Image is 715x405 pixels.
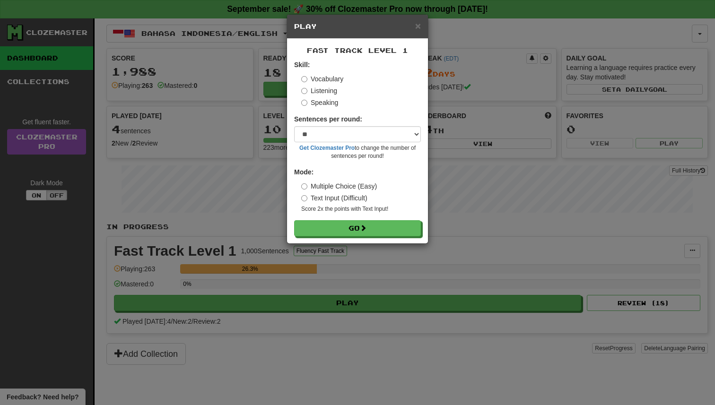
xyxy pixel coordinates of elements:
input: Vocabulary [301,76,307,82]
button: Go [294,220,421,236]
input: Speaking [301,100,307,106]
strong: Skill: [294,61,310,69]
label: Vocabulary [301,74,343,84]
label: Multiple Choice (Easy) [301,181,377,191]
input: Multiple Choice (Easy) [301,183,307,190]
label: Text Input (Difficult) [301,193,367,203]
span: × [415,20,421,31]
h5: Play [294,22,421,31]
input: Text Input (Difficult) [301,195,307,201]
strong: Mode: [294,168,314,176]
a: Get Clozemaster Pro [299,145,355,151]
small: Score 2x the points with Text Input ! [301,205,421,213]
label: Sentences per round: [294,114,362,124]
label: Speaking [301,98,338,107]
label: Listening [301,86,337,95]
input: Listening [301,88,307,94]
small: to change the number of sentences per round! [294,144,421,160]
span: Fast Track Level 1 [307,46,408,54]
button: Close [415,21,421,31]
